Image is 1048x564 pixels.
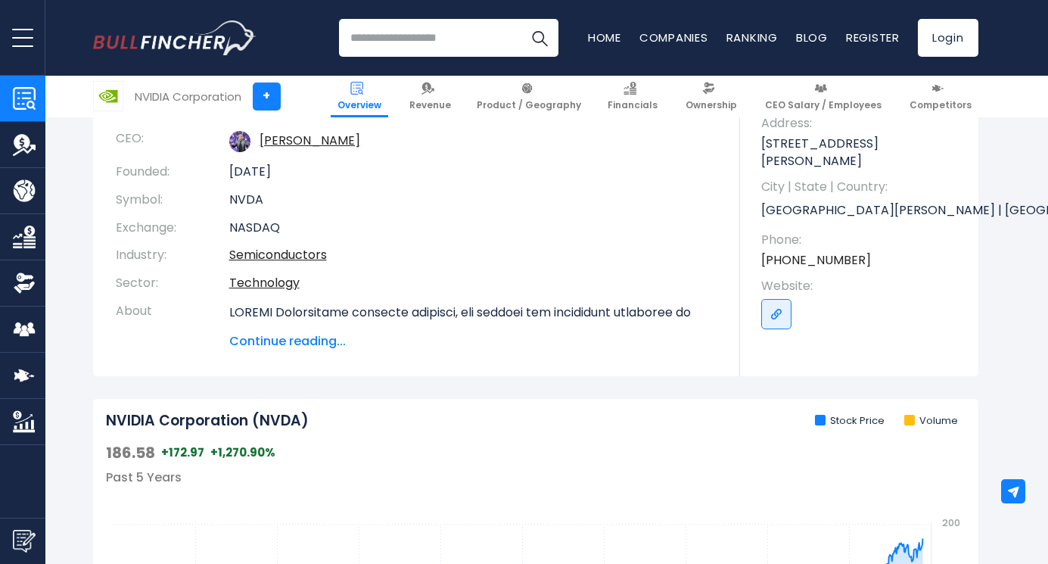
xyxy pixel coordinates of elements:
[94,82,123,111] img: NVDA logo
[761,232,963,248] span: Phone:
[106,412,309,431] h2: NVIDIA Corporation (NVDA)
[521,19,558,57] button: Search
[116,158,229,186] th: Founded:
[260,132,360,149] a: ceo
[116,270,229,298] th: Sector:
[409,99,451,111] span: Revenue
[331,76,388,117] a: Overview
[726,30,778,45] a: Ranking
[761,278,963,294] span: Website:
[116,298,229,351] th: About
[608,99,658,111] span: Financials
[639,30,708,45] a: Companies
[93,20,257,55] img: Bullfincher logo
[815,415,885,428] li: Stock Price
[210,445,275,460] span: +1,270.90%
[761,252,871,269] a: [PHONE_NUMBER]
[116,125,229,158] th: CEO:
[918,19,978,57] a: Login
[796,30,828,45] a: Blog
[679,76,744,117] a: Ownership
[116,186,229,214] th: Symbol:
[942,516,960,529] text: 200
[761,200,963,223] p: [GEOGRAPHIC_DATA][PERSON_NAME] | [GEOGRAPHIC_DATA] | US
[13,272,36,294] img: Ownership
[161,445,204,460] span: +172.97
[337,99,381,111] span: Overview
[229,131,250,152] img: jensen-huang.jpg
[761,179,963,195] span: City | State | Country:
[116,214,229,242] th: Exchange:
[477,99,581,111] span: Product / Geography
[765,99,882,111] span: CEO Salary / Employees
[903,76,978,117] a: Competitors
[470,76,588,117] a: Product / Geography
[229,158,717,186] td: [DATE]
[135,88,241,105] div: NVIDIA Corporation
[761,115,963,132] span: Address:
[846,30,900,45] a: Register
[686,99,737,111] span: Ownership
[229,246,327,263] a: Semiconductors
[588,30,621,45] a: Home
[229,332,717,351] span: Continue reading...
[253,83,281,111] a: +
[601,76,664,117] a: Financials
[761,299,791,329] a: Go to link
[403,76,458,117] a: Revenue
[229,214,717,242] td: NASDAQ
[106,469,182,486] span: Past 5 Years
[229,274,300,291] a: Technology
[758,76,888,117] a: CEO Salary / Employees
[229,186,717,214] td: NVDA
[910,99,972,111] span: Competitors
[106,443,155,463] span: 186.58
[761,136,963,170] p: [STREET_ADDRESS][PERSON_NAME]
[93,20,256,55] a: Go to homepage
[116,241,229,270] th: Industry:
[904,415,958,428] li: Volume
